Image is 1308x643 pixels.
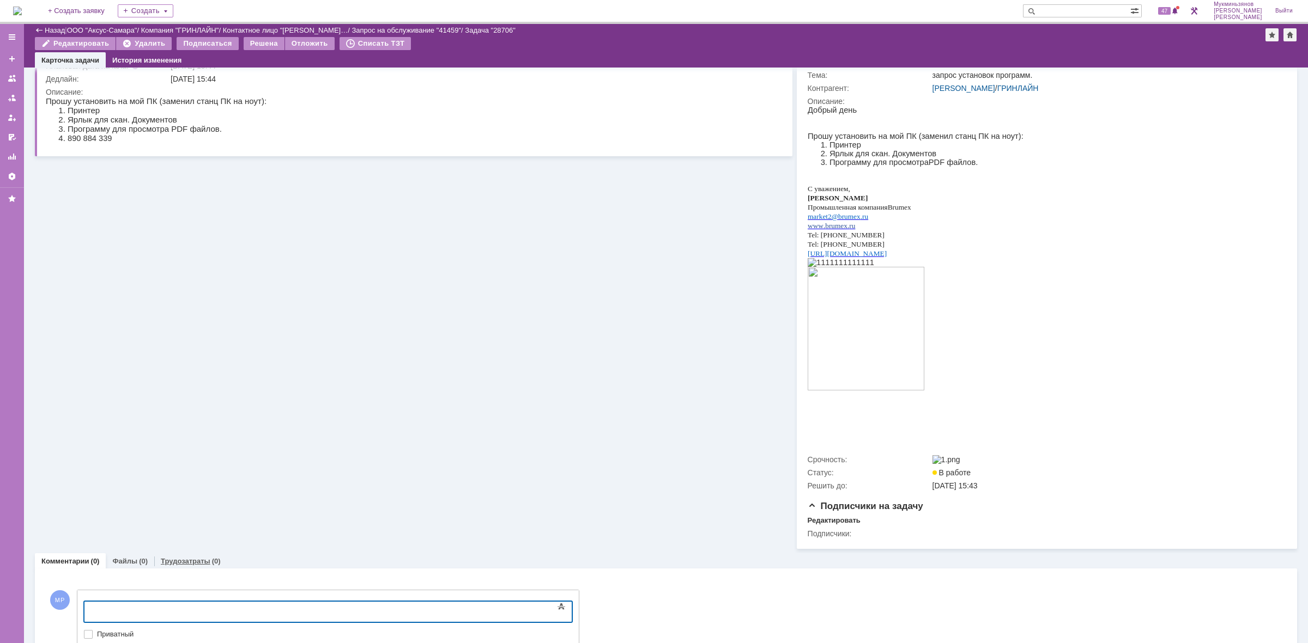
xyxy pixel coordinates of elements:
span: В работе [932,468,971,477]
span: ru [41,116,47,124]
span: PDF [121,52,137,61]
a: Перейти на домашнюю страницу [13,7,22,15]
li: Программу для просмотра PDF файлов. [22,28,221,37]
a: История изменения [112,56,181,64]
span: Показать панель инструментов [555,600,568,613]
div: / [932,84,1280,93]
img: logo [13,7,22,15]
a: Мои согласования [3,128,21,146]
li: Ярлык для скан. Документов [22,19,221,28]
div: Контрагент: [808,84,930,93]
div: / [67,26,141,34]
span: 47 [1158,7,1171,15]
a: Заявки в моей ответственности [3,89,21,107]
span: Расширенный поиск [1130,5,1141,15]
a: Запрос на обслуживание "41459" [352,26,461,34]
a: Контактное лицо "[PERSON_NAME]… [223,26,348,34]
div: | [65,26,66,34]
span: Мукминьзянов [1214,1,1262,8]
span: . [53,107,55,115]
div: / [352,26,465,34]
span: . [40,116,41,124]
div: Редактировать [808,516,861,525]
div: [DATE] 15:44 [171,75,774,83]
div: Задача "28706" [465,26,516,34]
div: Создать [118,4,173,17]
li: Ярлык для скан. Документов [22,44,216,52]
div: Описание: [808,97,1282,106]
label: Приватный [97,630,570,639]
a: Отчеты [3,148,21,166]
a: Трудозатраты [161,557,210,565]
div: Статус: [808,468,930,477]
div: Добавить в избранное [1265,28,1279,41]
span: . [16,116,17,124]
div: Срочность: [808,455,930,464]
div: Подписчики: [808,529,930,538]
a: Компания "ГРИНЛАЙН" [141,26,219,34]
span: brumex [17,116,40,124]
li: Принтер [22,9,221,19]
span: brumex [31,107,53,115]
div: (0) [91,557,100,565]
div: запрос установок программ. [932,71,1280,79]
a: Перейти в интерфейс администратора [1188,4,1201,17]
div: (0) [139,557,148,565]
span: 2@ [20,107,31,115]
a: Заявки на командах [3,70,21,87]
li: Принтер [22,35,216,44]
div: / [141,26,223,34]
a: Настройки [3,168,21,185]
div: / [223,26,352,34]
span: 890 884 339 [22,38,66,46]
a: Карточка задачи [41,56,99,64]
img: 1.png [932,455,960,464]
div: Сделать домашней страницей [1283,28,1297,41]
span: МР [50,590,70,610]
span: ru [55,107,60,115]
a: ГРИНЛАЙН [997,84,1039,93]
span: [PERSON_NAME] [1214,14,1262,21]
a: Назад [45,26,65,34]
span: Brumex [80,97,104,106]
a: [PERSON_NAME] [932,84,995,93]
div: (0) [212,557,221,565]
span: [PERSON_NAME] [1214,8,1262,14]
div: Решить до: [808,481,930,490]
div: Дедлайн: [46,75,168,83]
a: Комментарии [41,557,89,565]
a: Создать заявку [3,50,21,68]
span: Подписчики на задачу [808,501,923,511]
li: Программу для просмотра файлов. [22,52,216,61]
div: Описание: [46,88,776,96]
a: ООО "Аксус-Самара" [67,26,137,34]
a: Файлы [112,557,137,565]
span: [DATE] 15:43 [932,481,978,490]
a: Мои заявки [3,109,21,126]
div: Тема: [808,71,930,79]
